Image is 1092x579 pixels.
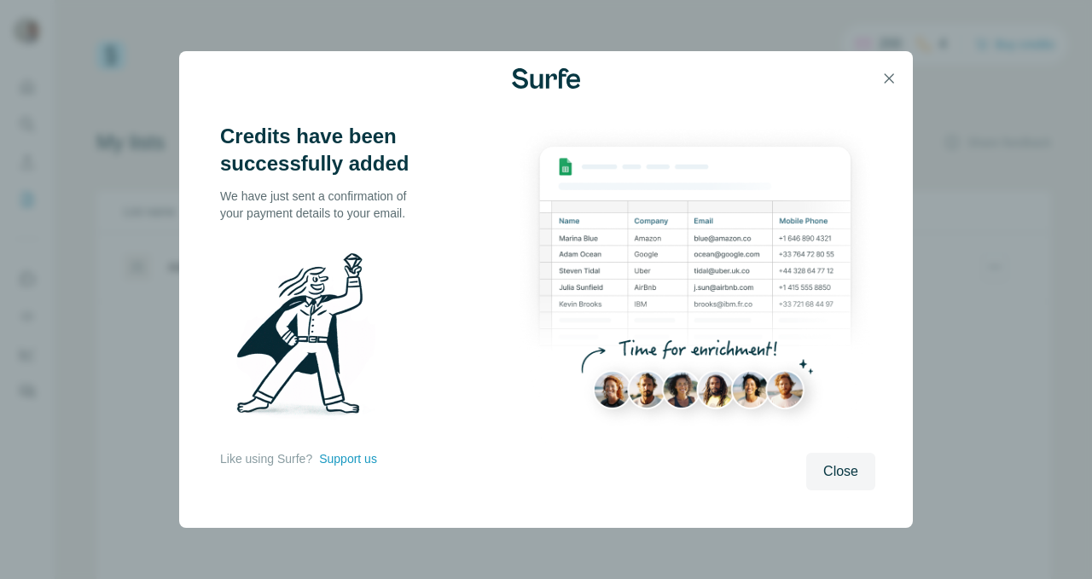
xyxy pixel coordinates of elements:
span: Close [823,461,858,482]
h3: Credits have been successfully added [220,123,425,177]
p: We have just sent a confirmation of your payment details to your email. [220,188,425,222]
p: Like using Surfe? [220,450,312,467]
img: Enrichment Hub - Sheet Preview [515,123,875,443]
img: Surfe Illustration - Man holding diamond [220,242,398,433]
img: Surfe Logo [512,68,580,89]
button: Support us [319,450,377,467]
button: Close [806,453,875,490]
